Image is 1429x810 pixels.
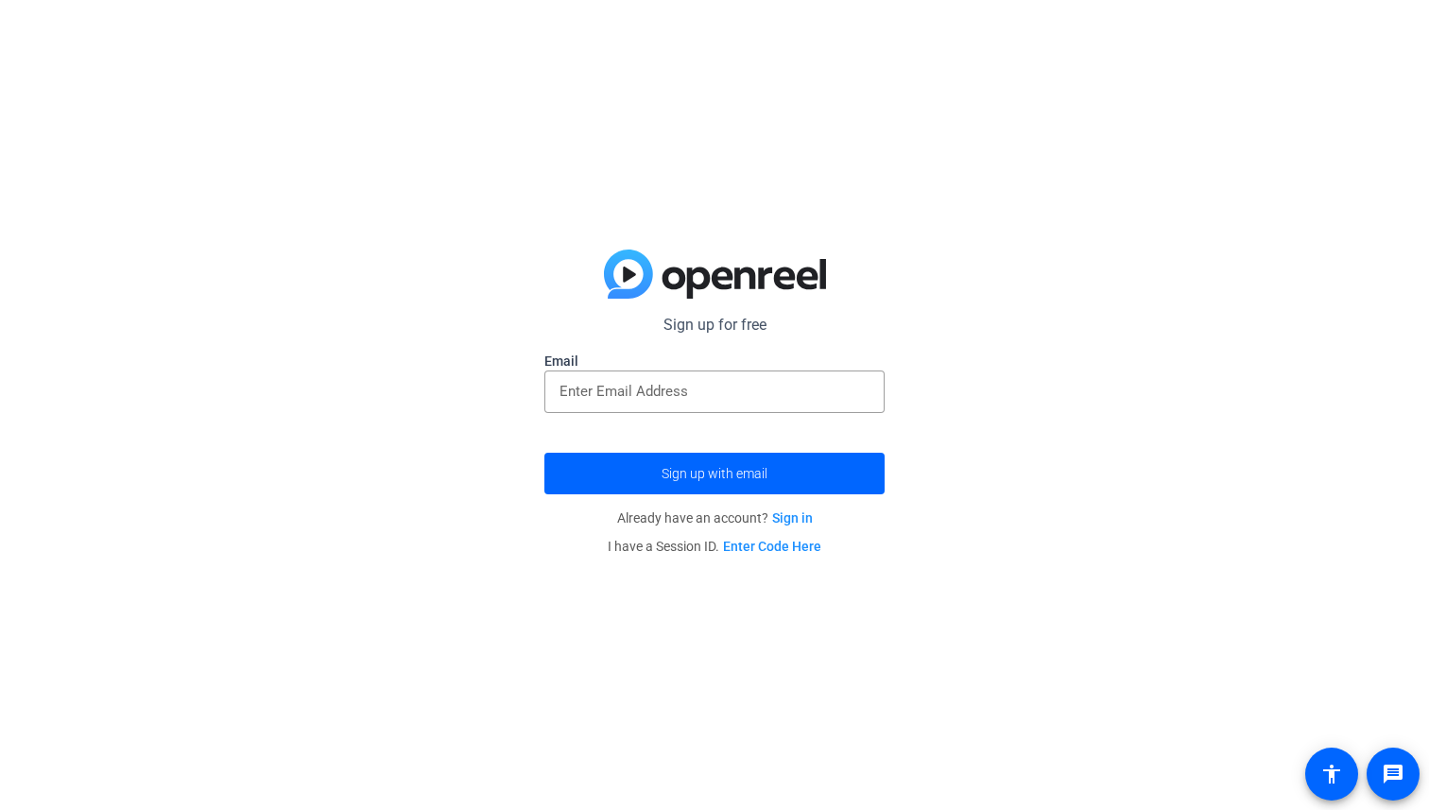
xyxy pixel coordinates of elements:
a: Sign in [772,510,813,526]
button: Sign up with email [544,453,885,494]
mat-icon: accessibility [1320,763,1343,785]
mat-icon: message [1382,763,1404,785]
label: Email [544,352,885,371]
span: I have a Session ID. [608,539,821,554]
input: Enter Email Address [560,380,869,403]
span: Already have an account? [617,510,813,526]
a: Enter Code Here [723,539,821,554]
img: blue-gradient.svg [604,250,826,299]
p: Sign up for free [544,314,885,336]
